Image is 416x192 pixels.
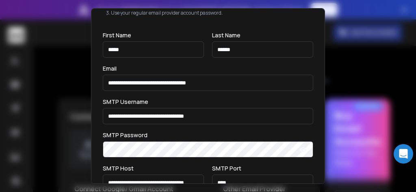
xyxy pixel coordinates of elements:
[111,10,313,16] li: Use your regular email provider account password.
[394,144,413,164] div: Open Intercom Messenger
[103,132,147,138] label: SMTP Password
[103,66,117,71] label: Email
[212,32,240,38] label: Last Name
[103,99,148,105] label: SMTP Username
[103,32,131,38] label: First Name
[103,166,134,171] label: SMTP Host
[212,166,241,171] label: SMTP Port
